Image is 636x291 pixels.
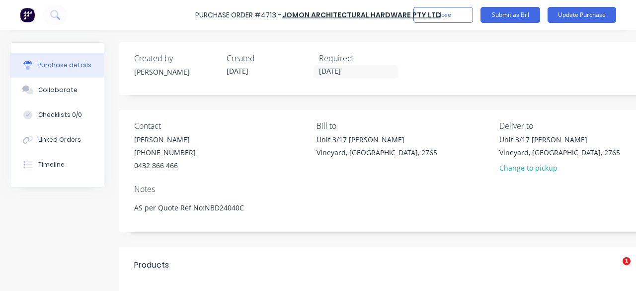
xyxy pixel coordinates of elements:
[623,257,631,265] span: 1
[548,7,616,23] button: Update Purchase
[10,78,104,102] button: Collaborate
[10,152,104,177] button: Timeline
[317,134,437,145] div: Unit 3/17 [PERSON_NAME]
[282,10,441,20] a: Jomon Architectural Hardware Pty Ltd
[134,259,169,271] div: Products
[134,67,219,77] div: [PERSON_NAME]
[20,7,35,22] img: Factory
[602,257,626,281] iframe: Intercom live chat
[134,120,309,132] div: Contact
[499,163,620,173] div: Change to pickup
[38,61,91,70] div: Purchase details
[499,134,620,145] div: Unit 3/17 [PERSON_NAME]
[227,52,311,64] div: Created
[38,135,81,144] div: Linked Orders
[10,102,104,127] button: Checklists 0/0
[10,53,104,78] button: Purchase details
[134,52,219,64] div: Created by
[10,127,104,152] button: Linked Orders
[480,7,540,23] button: Submit as Bill
[134,160,196,171] div: 0432 866 466
[38,86,78,95] div: Collaborate
[195,10,281,20] div: Purchase Order #4713 -
[317,120,491,132] div: Bill to
[413,7,473,23] button: Close
[134,134,196,145] div: [PERSON_NAME]
[317,147,437,158] div: Vineyard, [GEOGRAPHIC_DATA], 2765
[134,147,196,158] div: [PHONE_NUMBER]
[319,52,403,64] div: Required
[38,160,65,169] div: Timeline
[38,110,82,119] div: Checklists 0/0
[499,147,620,158] div: Vineyard, [GEOGRAPHIC_DATA], 2765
